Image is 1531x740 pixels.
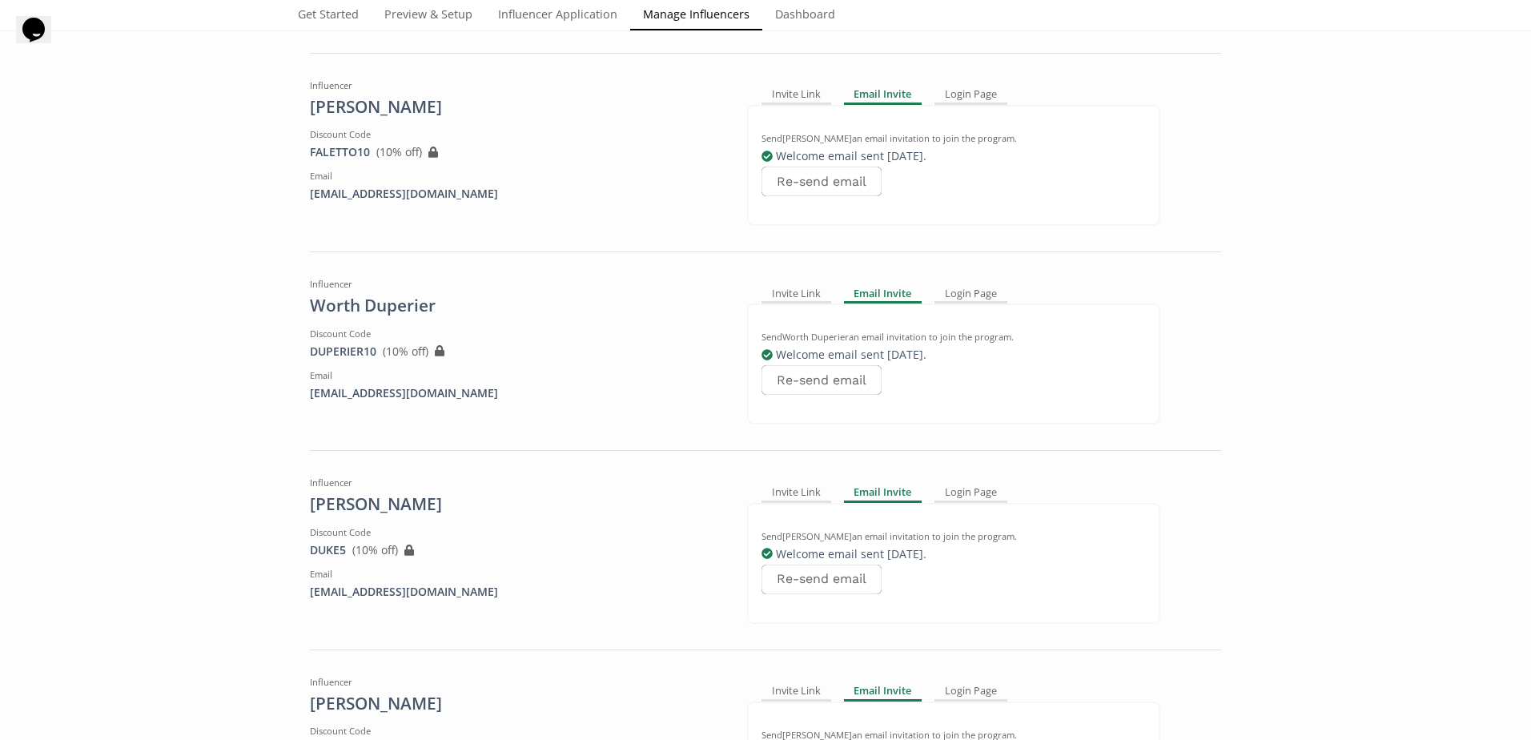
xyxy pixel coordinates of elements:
[761,284,831,304] div: Invite Link
[844,483,922,502] div: Email Invite
[310,144,370,159] a: FALETTO10
[310,385,723,401] div: [EMAIL_ADDRESS][DOMAIN_NAME]
[310,542,346,557] a: DUKE5
[310,676,723,689] div: Influencer
[310,294,723,318] div: Worth Duperier
[761,365,882,395] button: Re-send email
[310,328,723,340] div: Discount Code
[761,530,1146,543] div: Send [PERSON_NAME] an email invitation to join the program.
[376,144,422,159] span: ( 10 % off)
[16,16,67,64] iframe: chat widget
[310,584,723,600] div: [EMAIL_ADDRESS][DOMAIN_NAME]
[310,186,723,202] div: [EMAIL_ADDRESS][DOMAIN_NAME]
[310,170,723,183] div: Email
[934,682,1007,702] div: Login Page
[844,682,922,702] div: Email Invite
[310,526,723,539] div: Discount Code
[761,483,831,502] div: Invite Link
[310,477,723,489] div: Influencer
[310,344,376,359] a: DUPERIER10
[761,347,1146,363] div: Welcome email sent [DATE] .
[761,331,1146,344] div: Send Worth Duperier an email invitation to join the program.
[761,546,1146,562] div: Welcome email sent [DATE] .
[934,284,1007,304] div: Login Page
[844,86,922,105] div: Email Invite
[761,132,1146,145] div: Send [PERSON_NAME] an email invitation to join the program.
[310,278,723,291] div: Influencer
[310,95,723,119] div: [PERSON_NAME]
[383,344,428,359] span: ( 10 % off)
[310,369,723,382] div: Email
[844,284,922,304] div: Email Invite
[310,568,723,581] div: Email
[310,692,723,716] div: [PERSON_NAME]
[761,148,1146,164] div: Welcome email sent [DATE] .
[310,128,723,141] div: Discount Code
[934,483,1007,502] div: Login Page
[310,725,723,738] div: Discount Code
[934,86,1007,105] div: Login Page
[310,493,723,517] div: [PERSON_NAME]
[310,79,723,92] div: Influencer
[761,682,831,702] div: Invite Link
[761,86,831,105] div: Invite Link
[761,167,882,196] button: Re-send email
[352,542,398,557] span: ( 10 % off)
[761,565,882,594] button: Re-send email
